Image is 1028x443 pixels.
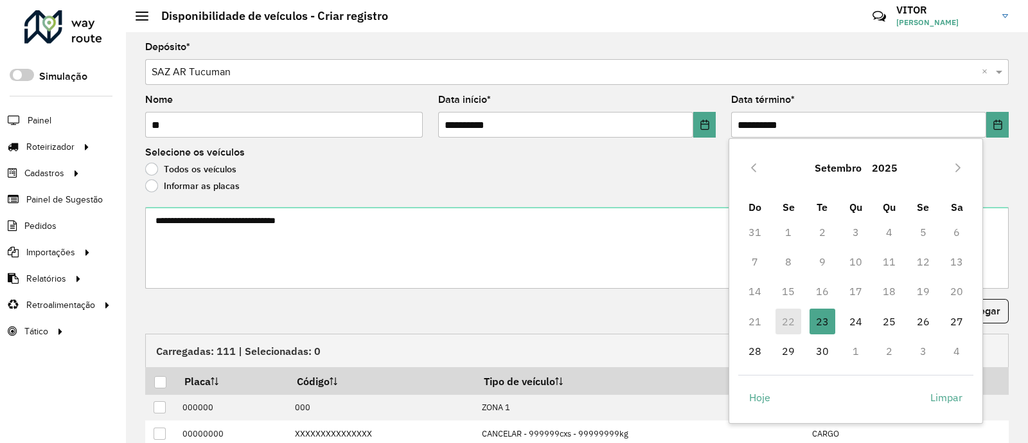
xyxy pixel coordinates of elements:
span: Tático [24,325,48,338]
td: 22 [772,307,805,336]
span: Sa [951,201,963,213]
td: 29 [772,336,805,366]
td: 12 [907,247,940,276]
span: 27 [944,309,970,334]
label: Data término [731,92,795,107]
td: 19 [907,276,940,306]
label: Informar as placas [145,179,240,192]
td: ZONA 1 [475,395,806,421]
span: Qu [883,201,896,213]
th: Placa [175,367,288,394]
label: Depósito [145,39,190,55]
span: Cadastros [24,167,64,180]
span: Importações [26,246,75,259]
button: Next Month [948,158,968,178]
td: 27 [940,307,973,336]
span: 26 [910,309,936,334]
th: Código [288,367,475,394]
label: Selecione os veículos [145,145,245,160]
span: Relatórios [26,272,66,285]
td: 23 [806,307,839,336]
button: Limpar [919,384,973,410]
td: 2 [806,217,839,246]
button: Choose Month [810,152,867,183]
span: Limpar [930,390,962,405]
label: Todos os veículos [145,163,236,176]
div: Carregadas: 111 | Selecionadas: 0 [145,334,1009,367]
td: 10 [839,247,873,276]
span: Qu [849,201,862,213]
label: Data início [438,92,491,107]
td: 31 [738,217,772,246]
td: 6 [940,217,973,246]
td: 7 [738,247,772,276]
td: 2 [873,336,906,366]
span: Se [917,201,929,213]
span: Painel [28,114,51,127]
td: 21 [738,307,772,336]
h3: VITOR [896,4,993,16]
label: Nome [145,92,173,107]
span: 28 [742,338,768,364]
td: 3 [839,217,873,246]
span: Hoje [749,390,770,405]
td: 9 [806,247,839,276]
span: Se [783,201,795,213]
td: 15 [772,276,805,306]
span: Painel de Sugestão [26,193,103,206]
td: 8 [772,247,805,276]
span: Do [749,201,761,213]
td: 1 [772,217,805,246]
a: Contato Rápido [865,3,893,30]
td: 28 [738,336,772,366]
td: 18 [873,276,906,306]
label: Simulação [39,69,87,84]
td: 30 [806,336,839,366]
button: Hoje [738,384,781,410]
h2: Disponibilidade de veículos - Criar registro [148,9,388,23]
span: 23 [810,309,835,334]
td: 5 [907,217,940,246]
td: 000 [288,395,475,421]
td: 13 [940,247,973,276]
td: 25 [873,307,906,336]
td: 17 [839,276,873,306]
td: 11 [873,247,906,276]
td: 000000 [175,395,288,421]
td: 24 [839,307,873,336]
td: 3 [907,336,940,366]
td: 4 [873,217,906,246]
td: 14 [738,276,772,306]
span: 30 [810,338,835,364]
td: 1 [839,336,873,366]
th: Tipo de veículo [475,367,806,394]
td: 16 [806,276,839,306]
div: Choose Date [729,138,983,424]
span: 25 [876,309,902,334]
button: Choose Date [986,112,1009,138]
td: 4 [940,336,973,366]
span: Retroalimentação [26,298,95,312]
button: Choose Year [867,152,903,183]
span: 24 [843,309,869,334]
span: [PERSON_NAME] [896,17,993,28]
button: Previous Month [743,158,764,178]
td: 20 [940,276,973,306]
td: 26 [907,307,940,336]
span: Roteirizador [26,140,75,154]
span: Clear all [982,64,993,80]
span: Te [817,201,828,213]
span: Pedidos [24,219,57,233]
span: 29 [775,338,801,364]
button: Choose Date [693,112,716,138]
